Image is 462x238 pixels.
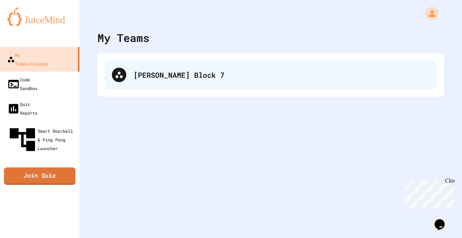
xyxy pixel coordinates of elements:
[97,30,149,46] div: My Teams
[7,51,48,68] div: My Teams/Classes
[418,5,440,22] div: My Account
[432,209,455,231] iframe: chat widget
[4,167,75,185] a: Join Quiz
[3,3,50,46] div: Chat with us now!Close
[7,124,77,155] div: Smart Doorbell & Ping Pong Launcher
[7,100,38,117] div: Quiz Reports
[105,60,437,89] div: [PERSON_NAME] Block 7
[7,7,72,26] img: logo-orange.svg
[134,69,430,80] div: [PERSON_NAME] Block 7
[7,75,38,93] div: Code Sandbox
[402,178,455,208] iframe: chat widget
